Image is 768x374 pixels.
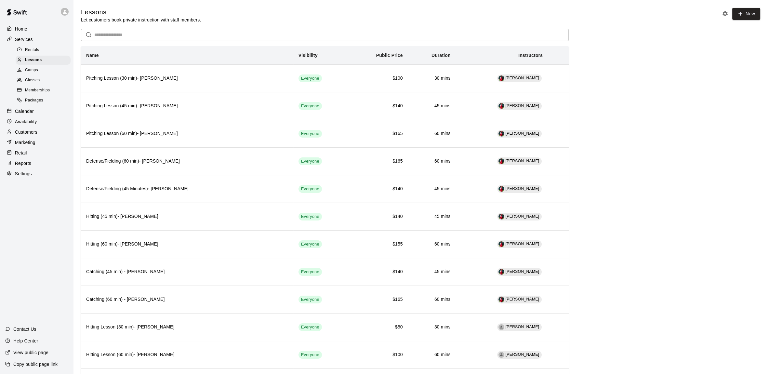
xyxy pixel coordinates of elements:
span: Everyone [298,352,322,358]
h6: $155 [353,241,403,248]
a: Availability [5,117,68,127]
div: Eric Opelski [498,352,504,358]
h6: 60 mins [413,158,451,165]
a: Camps [16,65,73,75]
a: Services [5,34,68,44]
img: Kyle Bunn [498,186,504,192]
span: [PERSON_NAME] [506,297,539,301]
div: Packages [16,96,71,105]
h6: Pitching Lesson (45 min)- [PERSON_NAME] [86,102,288,110]
h6: 60 mins [413,296,451,303]
div: This service is visible to all of your customers [298,185,322,193]
span: Classes [25,77,40,84]
h6: Hitting Lesson (30 min)- [PERSON_NAME] [86,324,288,331]
a: Marketing [5,138,68,147]
img: Kyle Bunn [498,214,504,220]
button: Lesson settings [720,9,730,19]
h6: $140 [353,185,403,193]
b: Duration [431,53,451,58]
img: Kyle Bunn [498,269,504,275]
div: This service is visible to all of your customers [298,130,322,138]
div: This service is visible to all of your customers [298,213,322,220]
p: Let customers book private instruction with staff members. [81,17,201,23]
img: Kyle Bunn [498,103,504,109]
div: Customers [5,127,68,137]
a: Retail [5,148,68,158]
h6: 60 mins [413,241,451,248]
span: [PERSON_NAME] [506,214,539,219]
span: [PERSON_NAME] [506,186,539,191]
h6: $50 [353,324,403,331]
span: Camps [25,67,38,73]
h6: Hitting Lesson (60 min)- [PERSON_NAME] [86,351,288,358]
img: Kyle Bunn [498,241,504,247]
div: This service is visible to all of your customers [298,74,322,82]
img: Kyle Bunn [498,297,504,302]
a: Lessons [16,55,73,65]
div: This service is visible to all of your customers [298,351,322,359]
p: Reports [15,160,31,167]
span: Lessons [25,57,42,63]
a: Calendar [5,106,68,116]
h6: Hitting (45 min)- [PERSON_NAME] [86,213,288,220]
h6: Catching (60 min) - [PERSON_NAME] [86,296,288,303]
a: Settings [5,169,68,179]
h6: Hitting (60 min)- [PERSON_NAME] [86,241,288,248]
h6: 45 mins [413,213,451,220]
a: Classes [16,75,73,86]
span: Packages [25,97,43,104]
span: Everyone [298,186,322,192]
h6: $140 [353,102,403,110]
h6: $165 [353,296,403,303]
b: Public Price [376,53,403,58]
a: Home [5,24,68,34]
b: Visibility [298,53,318,58]
h6: 45 mins [413,268,451,275]
p: View public page [13,349,48,356]
div: This service is visible to all of your customers [298,157,322,165]
div: Rentals [16,46,71,55]
span: Memberships [25,87,50,94]
h6: $140 [353,268,403,275]
span: Everyone [298,214,322,220]
div: This service is visible to all of your customers [298,323,322,331]
span: [PERSON_NAME] [506,242,539,246]
div: Kyle Bunn [498,75,504,81]
a: Packages [16,96,73,106]
h6: 45 mins [413,102,451,110]
img: Kyle Bunn [498,158,504,164]
p: Help Center [13,338,38,344]
span: Rentals [25,47,39,53]
a: Memberships [16,86,73,96]
p: Home [15,26,27,32]
a: Rentals [16,45,73,55]
img: Kyle Bunn [498,131,504,137]
p: Retail [15,150,27,156]
div: This service is visible to all of your customers [298,268,322,276]
h6: $100 [353,75,403,82]
span: Everyone [298,158,322,165]
a: New [732,8,760,20]
span: [PERSON_NAME] [506,103,539,108]
p: Copy public page link [13,361,58,367]
b: Name [86,53,99,58]
h6: $140 [353,213,403,220]
p: Marketing [15,139,35,146]
h6: 60 mins [413,351,451,358]
h6: $165 [353,130,403,137]
p: Settings [15,170,32,177]
h6: $165 [353,158,403,165]
p: Availability [15,118,37,125]
span: Everyone [298,297,322,303]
